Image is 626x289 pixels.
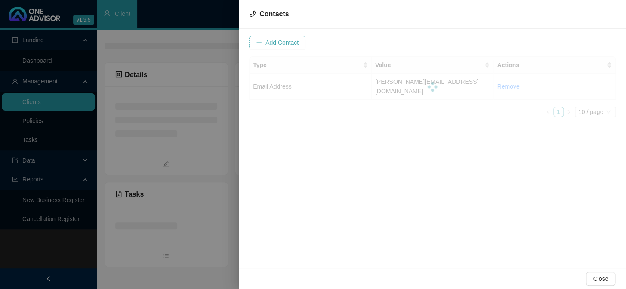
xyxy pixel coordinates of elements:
[256,40,262,46] span: plus
[259,10,289,18] span: Contacts
[593,274,608,283] span: Close
[586,272,615,286] button: Close
[249,10,256,17] span: phone
[249,36,305,49] button: Add Contact
[265,38,299,47] span: Add Contact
